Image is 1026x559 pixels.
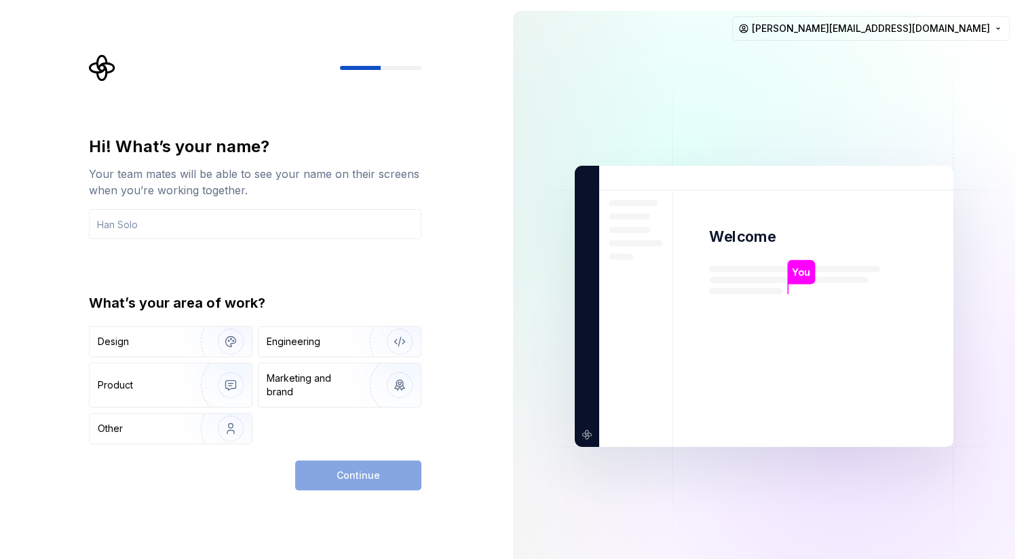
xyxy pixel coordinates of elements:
input: Han Solo [89,209,421,239]
p: Welcome [709,227,776,247]
span: [PERSON_NAME][EMAIL_ADDRESS][DOMAIN_NAME] [752,22,990,35]
svg: Supernova Logo [89,54,116,82]
button: [PERSON_NAME][EMAIL_ADDRESS][DOMAIN_NAME] [732,16,1010,41]
div: Engineering [267,335,320,348]
p: You [792,265,810,280]
div: Design [98,335,129,348]
div: Other [98,422,123,435]
div: Marketing and brand [267,372,358,399]
div: Product [98,378,133,392]
div: Hi! What’s your name? [89,136,421,158]
div: What’s your area of work? [89,293,421,312]
div: Your team mates will be able to see your name on their screens when you’re working together. [89,166,421,198]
